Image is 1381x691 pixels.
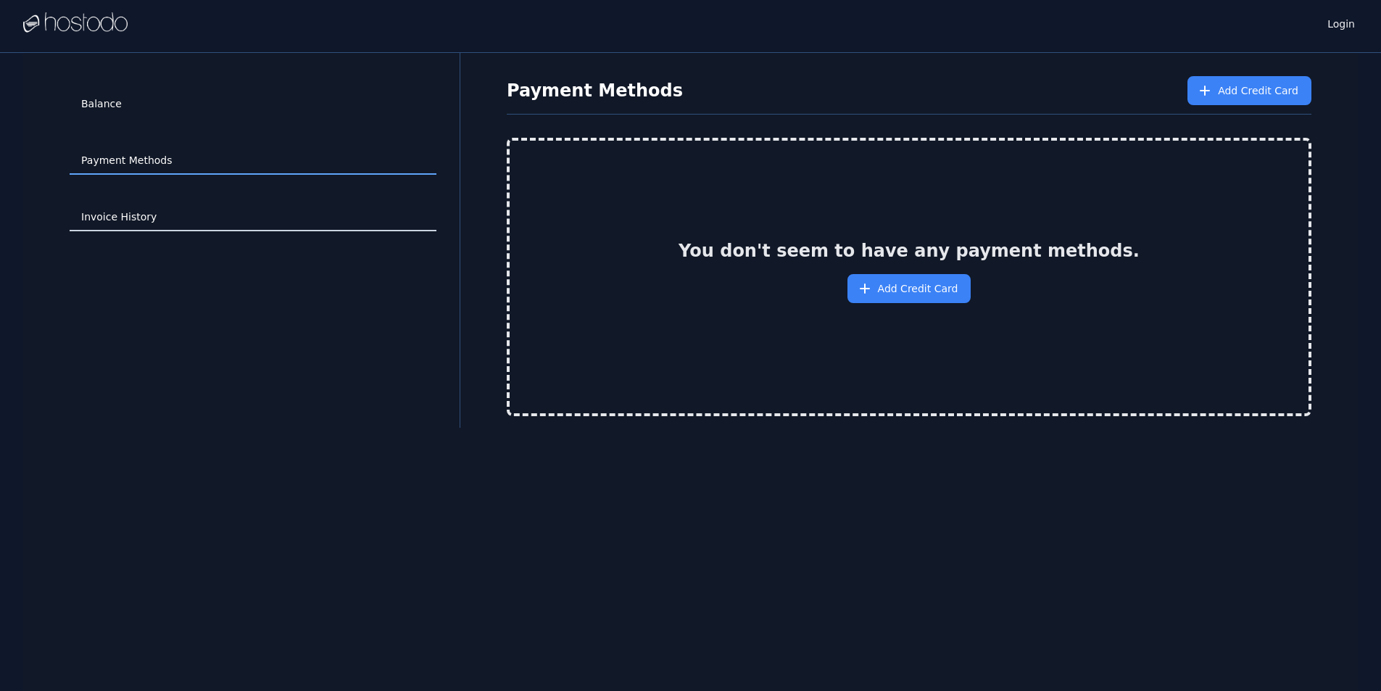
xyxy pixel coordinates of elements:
button: Add Credit Card [1187,76,1311,105]
img: Logo [23,12,128,34]
a: Login [1324,14,1358,31]
h2: You don't seem to have any payment methods. [679,239,1140,262]
a: Payment Methods [70,147,436,175]
a: Balance [70,91,436,118]
h1: Payment Methods [507,79,683,102]
span: Add Credit Card [878,281,958,296]
button: Add Credit Card [847,274,971,303]
a: Invoice History [70,204,436,231]
span: Add Credit Card [1218,83,1298,98]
